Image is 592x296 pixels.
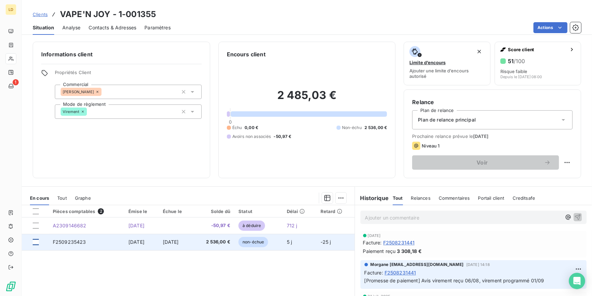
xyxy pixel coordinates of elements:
[102,89,107,95] input: Ajouter une valeur
[508,58,525,65] h6: 51
[397,248,422,255] span: 3 308,18 €
[238,221,265,231] span: à déduire
[33,11,48,18] a: Clients
[98,208,104,214] span: 2
[385,269,416,276] span: F2508231441
[128,209,155,214] div: Émise le
[363,239,382,246] span: Facture :
[5,281,16,292] img: Logo LeanPay
[238,237,268,247] span: non-échue
[232,125,242,131] span: Échu
[409,68,484,79] span: Ajouter une limite d’encours autorisé
[371,262,464,268] span: Morgane [EMAIL_ADDRESS][DOMAIN_NAME]
[466,263,490,267] span: [DATE] 14:18
[53,223,87,228] span: A2309146682
[364,269,383,276] span: Facture :
[364,125,387,131] span: 2 536,00 €
[478,195,504,201] span: Portail client
[198,222,230,229] span: -50,97 €
[274,133,292,140] span: -50,97 €
[420,160,544,165] span: Voir
[229,119,232,125] span: 0
[364,278,544,283] span: [Promesse de paiement] Avis virement reçu 06/08, virement programmé 01/09
[30,195,49,201] span: En cours
[342,125,362,131] span: Non-échu
[89,24,136,31] span: Contacts & Adresses
[383,239,415,246] span: F2508231441
[163,209,189,214] div: Échue le
[411,195,431,201] span: Relances
[363,248,396,255] span: Paiement reçu
[287,239,292,245] span: 5 j
[368,234,381,238] span: [DATE]
[63,110,79,114] span: Virement
[63,90,94,94] span: [PERSON_NAME]
[500,75,542,79] span: Depuis le [DATE] 08:00
[144,24,171,31] span: Paramètres
[60,8,156,20] h3: VAPE'N JOY - 1-001355
[33,12,48,17] span: Clients
[412,133,573,139] span: Prochaine relance prévue le
[227,50,266,58] h6: Encours client
[500,69,527,74] span: Risque faible
[13,79,19,85] span: 1
[53,239,86,245] span: F2509235423
[473,133,488,139] span: [DATE]
[404,42,490,85] button: Limite d’encoursAjouter une limite d’encours autorisé
[418,116,476,123] span: Plan de relance principal
[232,133,271,140] span: Avoirs non associés
[87,109,92,115] input: Ajouter une valeur
[75,195,91,201] span: Graphe
[53,208,120,214] div: Pièces comptables
[198,239,230,245] span: 2 536,00 €
[227,88,387,109] h2: 2 485,03 €
[238,209,279,214] div: Statut
[5,4,16,15] div: LD
[412,155,559,170] button: Voir
[533,22,567,33] button: Actions
[355,194,389,202] h6: Historique
[287,223,297,228] span: 712 j
[422,143,439,149] span: Niveau 1
[128,239,144,245] span: [DATE]
[245,125,258,131] span: 0,00 €
[393,195,403,201] span: Tout
[41,50,202,58] h6: Informations client
[163,239,179,245] span: [DATE]
[33,24,54,31] span: Situation
[128,223,144,228] span: [DATE]
[508,47,566,52] span: Score client
[62,24,80,31] span: Analyse
[409,60,446,65] span: Limite d’encours
[412,98,573,106] h6: Relance
[321,209,350,214] div: Retard
[57,195,67,201] span: Tout
[569,273,585,289] div: Open Intercom Messenger
[198,209,230,214] div: Solde dû
[514,58,525,65] span: /100
[287,209,312,214] div: Délai
[495,42,581,85] button: Score client51/100Risque faibleDepuis le [DATE] 08:00
[321,239,331,245] span: -25 j
[439,195,470,201] span: Commentaires
[513,195,535,201] span: Creditsafe
[55,70,202,79] span: Propriétés Client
